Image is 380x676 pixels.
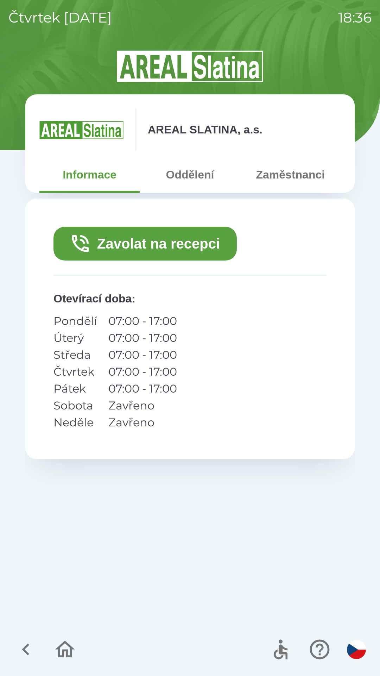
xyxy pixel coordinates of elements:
button: Oddělení [140,162,240,187]
p: 07:00 - 17:00 [108,330,177,346]
button: Zaměstnanci [240,162,341,187]
p: Čtvrtek [53,363,97,380]
button: Informace [39,162,140,187]
p: Zavřeno [108,414,177,431]
p: Úterý [53,330,97,346]
p: Neděle [53,414,97,431]
p: Pátek [53,380,97,397]
p: 07:00 - 17:00 [108,346,177,363]
p: 07:00 - 17:00 [108,380,177,397]
p: Středa [53,346,97,363]
p: 07:00 - 17:00 [108,363,177,380]
p: čtvrtek [DATE] [8,7,112,28]
button: Zavolat na recepci [53,227,237,261]
p: Zavřeno [108,397,177,414]
p: Sobota [53,397,97,414]
p: 18:36 [338,7,372,28]
img: aad3f322-fb90-43a2-be23-5ead3ef36ce5.png [39,108,124,151]
img: cs flag [347,640,366,659]
p: 07:00 - 17:00 [108,313,177,330]
p: AREAL SLATINA, a.s. [148,121,262,138]
p: Pondělí [53,313,97,330]
img: Logo [25,49,355,83]
p: Otevírací doba : [53,290,327,307]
